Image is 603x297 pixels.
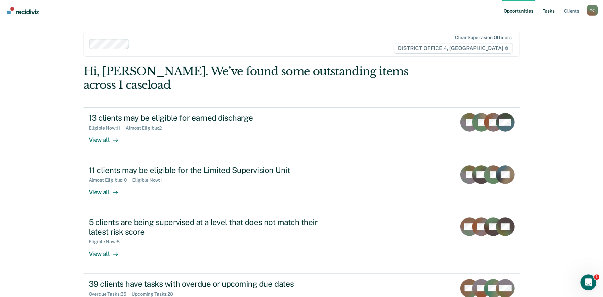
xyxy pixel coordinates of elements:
div: Almost Eligible : 2 [126,125,167,131]
a: 11 clients may be eligible for the Limited Supervision UnitAlmost Eligible:10Eligible Now:1View all [83,160,520,212]
a: 5 clients are being supervised at a level that does not match their latest risk scoreEligible Now... [83,212,520,274]
div: Clear supervision officers [455,35,511,40]
div: View all [89,183,126,196]
div: 13 clients may be eligible for earned discharge [89,113,321,123]
div: Upcoming Tasks : 28 [132,291,178,297]
span: DISTRICT OFFICE 4, [GEOGRAPHIC_DATA] [394,43,513,54]
div: Eligible Now : 5 [89,239,125,245]
div: Eligible Now : 1 [132,177,167,183]
div: Hi, [PERSON_NAME]. We’ve found some outstanding items across 1 caseload [83,65,433,92]
div: Overdue Tasks : 35 [89,291,132,297]
div: 11 clients may be eligible for the Limited Supervision Unit [89,165,321,175]
span: 1 [594,274,599,280]
img: Recidiviz [7,7,39,14]
div: 5 clients are being supervised at a level that does not match their latest risk score [89,217,321,237]
div: View all [89,131,126,144]
div: Eligible Now : 11 [89,125,126,131]
iframe: Intercom live chat [580,274,596,290]
div: T C [587,5,598,16]
a: 13 clients may be eligible for earned dischargeEligible Now:11Almost Eligible:2View all [83,107,520,160]
button: Profile dropdown button [587,5,598,16]
div: Almost Eligible : 10 [89,177,133,183]
div: View all [89,245,126,258]
div: 39 clients have tasks with overdue or upcoming due dates [89,279,321,289]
